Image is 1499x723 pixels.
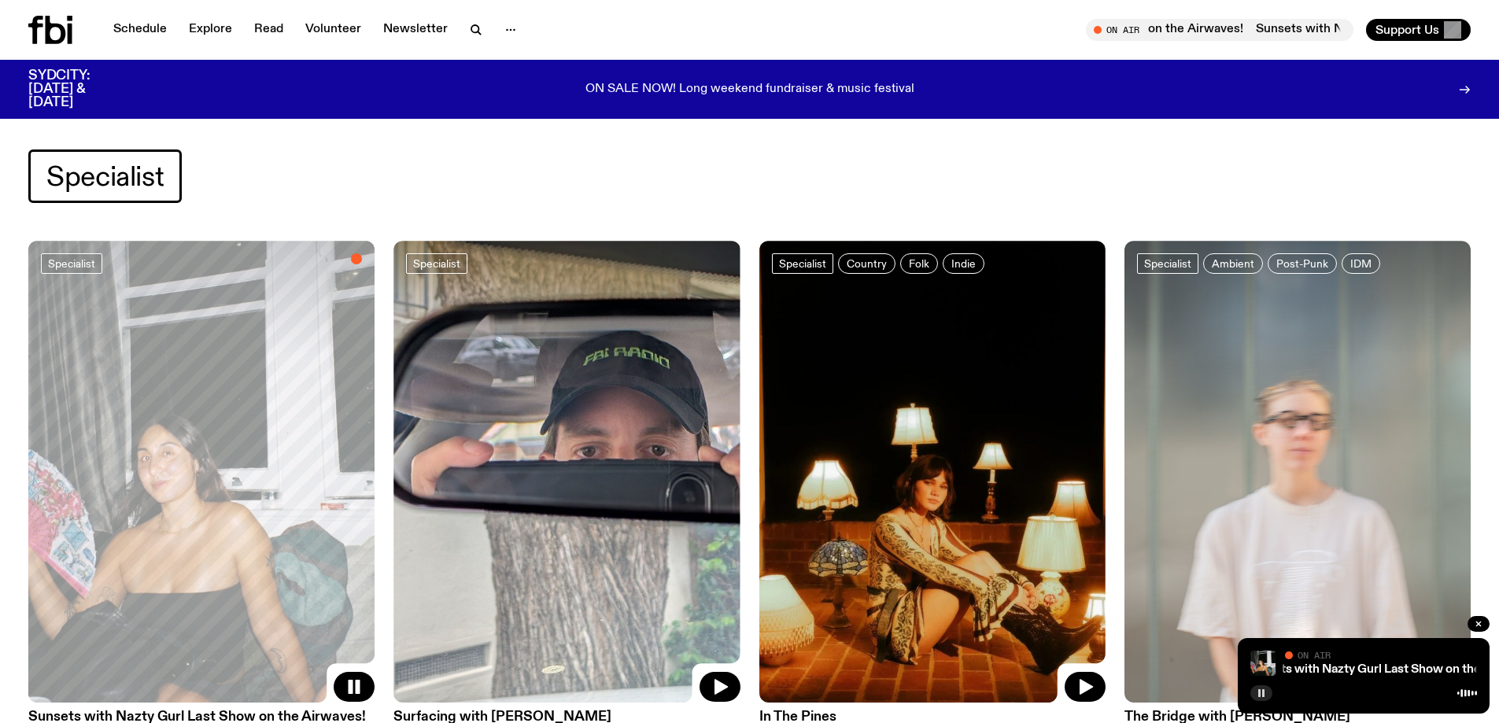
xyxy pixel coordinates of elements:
[1203,253,1263,274] a: Ambient
[296,19,371,41] a: Volunteer
[1086,19,1353,41] button: On AirSunsets with Nazty Gurl Last Show on the Airwaves!Sunsets with Nazty Gurl Last Show on the ...
[41,253,102,274] a: Specialist
[406,253,467,274] a: Specialist
[900,253,938,274] a: Folk
[1144,257,1191,269] span: Specialist
[48,257,95,269] span: Specialist
[46,161,164,192] span: Specialist
[847,257,887,269] span: Country
[1350,257,1372,269] span: IDM
[951,257,976,269] span: Indie
[1268,253,1337,274] a: Post-Punk
[28,69,129,109] h3: SYDCITY: [DATE] & [DATE]
[245,19,293,41] a: Read
[1375,23,1439,37] span: Support Us
[943,253,984,274] a: Indie
[779,257,826,269] span: Specialist
[1298,650,1331,660] span: On Air
[1366,19,1471,41] button: Support Us
[585,83,914,97] p: ON SALE NOW! Long weekend fundraiser & music festival
[179,19,242,41] a: Explore
[413,257,460,269] span: Specialist
[1342,253,1380,274] a: IDM
[1212,257,1254,269] span: Ambient
[1276,257,1328,269] span: Post-Punk
[909,257,929,269] span: Folk
[1137,253,1198,274] a: Specialist
[838,253,895,274] a: Country
[104,19,176,41] a: Schedule
[1124,241,1471,703] img: Mara stands in front of a frosted glass wall wearing a cream coloured t-shirt and black glasses. ...
[772,253,833,274] a: Specialist
[374,19,457,41] a: Newsletter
